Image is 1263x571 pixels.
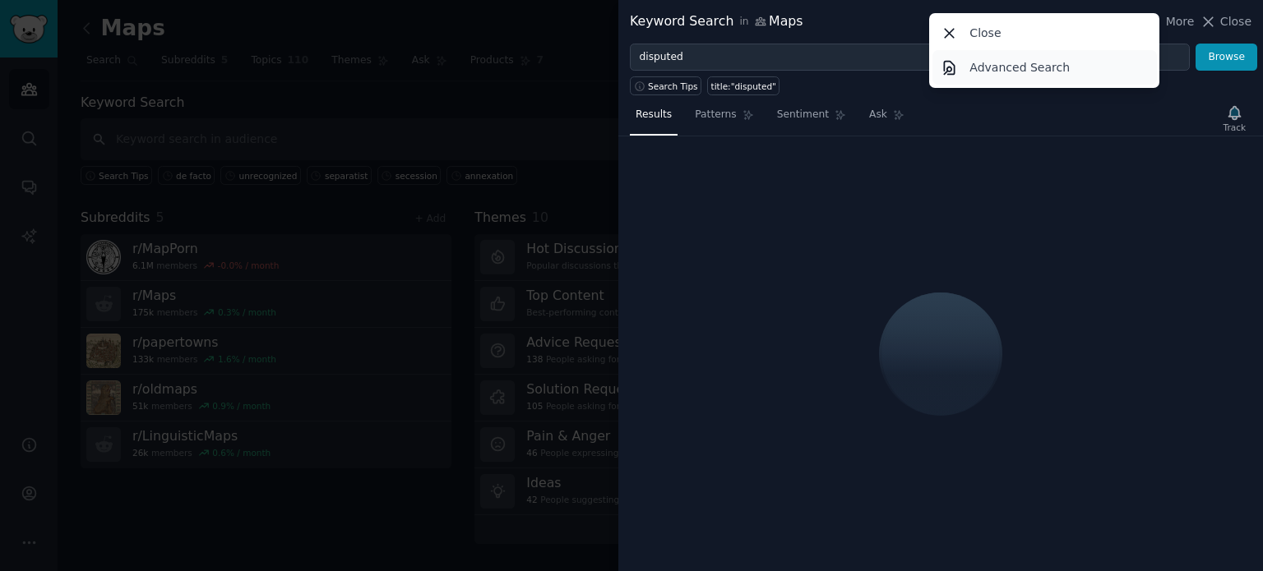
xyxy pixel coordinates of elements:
span: Search Tips [648,81,698,92]
span: Sentiment [777,108,829,122]
a: Ask [863,102,910,136]
span: Results [636,108,672,122]
input: Try a keyword related to your business [630,44,1190,71]
a: Sentiment [771,102,852,136]
button: Close [1200,13,1251,30]
span: in [739,15,748,30]
span: Close [1220,13,1251,30]
span: Patterns [695,108,736,122]
button: Search Tips [630,76,701,95]
a: Patterns [689,102,759,136]
button: Browse [1196,44,1257,71]
a: Results [630,102,678,136]
a: title:"disputed" [707,76,780,95]
span: More [1166,13,1195,30]
div: title:"disputed" [711,81,776,92]
p: Advanced Search [969,59,1070,76]
p: Close [969,25,1001,42]
button: More [1149,13,1195,30]
div: Keyword Search Maps [630,12,803,32]
a: Advanced Search [932,50,1157,85]
span: Ask [869,108,887,122]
